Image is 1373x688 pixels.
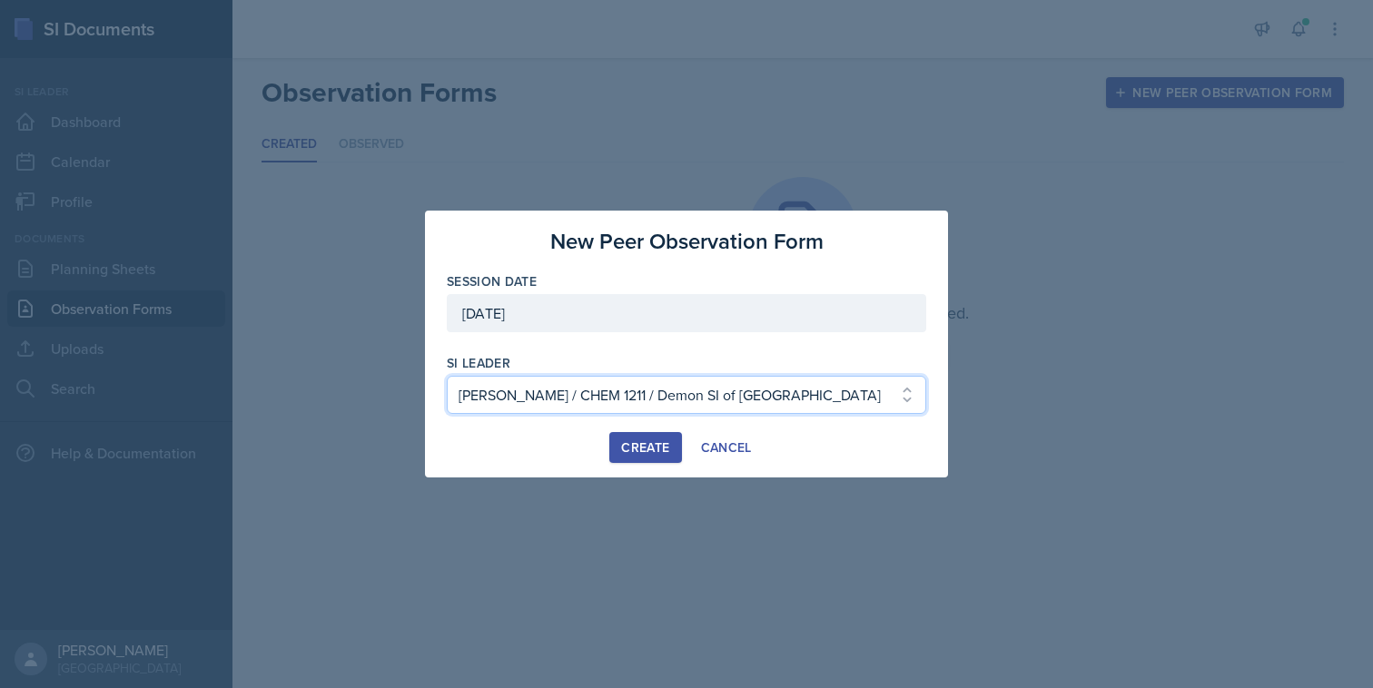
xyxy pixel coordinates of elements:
[447,272,537,290] label: Session Date
[621,440,669,455] div: Create
[689,432,764,463] button: Cancel
[701,440,752,455] div: Cancel
[447,354,510,372] label: si leader
[609,432,681,463] button: Create
[550,225,824,258] h3: New Peer Observation Form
